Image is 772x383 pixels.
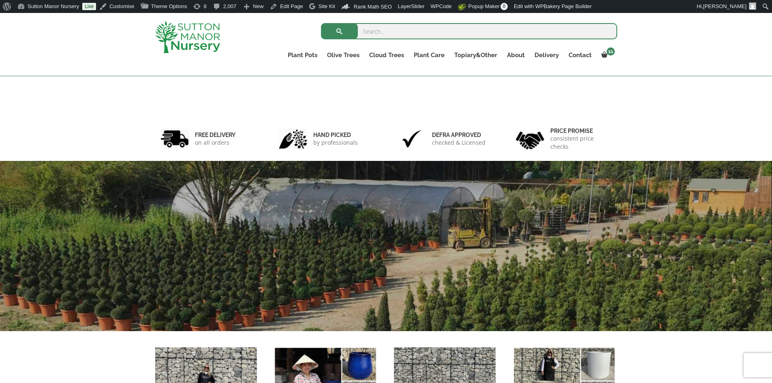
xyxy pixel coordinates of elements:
span: Rank Math SEO [354,4,392,10]
a: Contact [564,49,597,61]
h6: hand picked [313,131,358,139]
img: 4.jpg [516,126,544,151]
span: 11 [607,47,615,56]
a: 11 [597,49,617,61]
h6: Defra approved [432,131,485,139]
p: by professionals [313,139,358,147]
span: Site Kit [319,3,335,9]
input: Search... [321,23,617,39]
span: 0 [500,3,508,10]
img: 3.jpg [398,128,426,149]
p: on all orders [195,139,235,147]
img: logo [155,21,220,53]
a: Cloud Trees [364,49,409,61]
a: Topiary&Other [449,49,502,61]
a: Delivery [530,49,564,61]
a: Plant Care [409,49,449,61]
span: [PERSON_NAME] [703,3,746,9]
img: 2.jpg [279,128,307,149]
a: Live [82,3,96,10]
p: checked & Licensed [432,139,485,147]
h6: Price promise [550,127,612,135]
h6: FREE DELIVERY [195,131,235,139]
img: 1.jpg [160,128,189,149]
a: Plant Pots [283,49,322,61]
a: Olive Trees [322,49,364,61]
a: About [502,49,530,61]
p: consistent price checks [550,135,612,151]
